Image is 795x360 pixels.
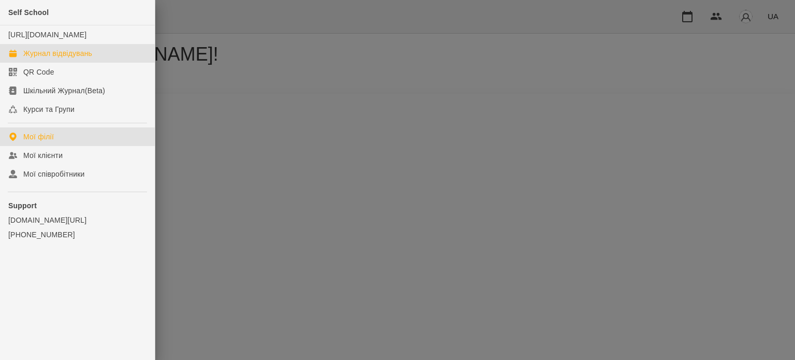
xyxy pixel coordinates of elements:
div: Мої філії [23,132,54,142]
div: Журнал відвідувань [23,48,92,59]
a: [URL][DOMAIN_NAME] [8,31,86,39]
a: [DOMAIN_NAME][URL] [8,215,146,225]
div: Шкільний Журнал(Beta) [23,85,105,96]
div: Мої клієнти [23,150,63,161]
p: Support [8,200,146,211]
div: QR Code [23,67,54,77]
div: Курси та Групи [23,104,75,114]
a: [PHONE_NUMBER] [8,229,146,240]
span: Self School [8,8,49,17]
div: Мої співробітники [23,169,85,179]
